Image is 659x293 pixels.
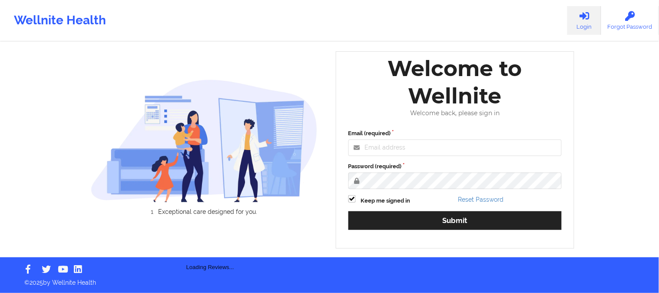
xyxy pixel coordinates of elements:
label: Password (required) [348,162,562,171]
img: wellnite-auth-hero_200.c722682e.png [91,79,318,202]
a: Login [567,6,601,35]
p: © 2025 by Wellnite Health [18,272,641,287]
button: Submit [348,211,562,230]
a: Reset Password [458,196,503,203]
a: Forgot Password [601,6,659,35]
label: Keep me signed in [361,196,411,205]
div: Welcome to Wellnite [342,55,568,110]
input: Email address [348,140,562,156]
li: Exceptional care designed for you. [99,208,318,215]
div: Loading Reviews... [91,230,330,272]
label: Email (required) [348,129,562,138]
div: Welcome back, please sign in [342,110,568,117]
